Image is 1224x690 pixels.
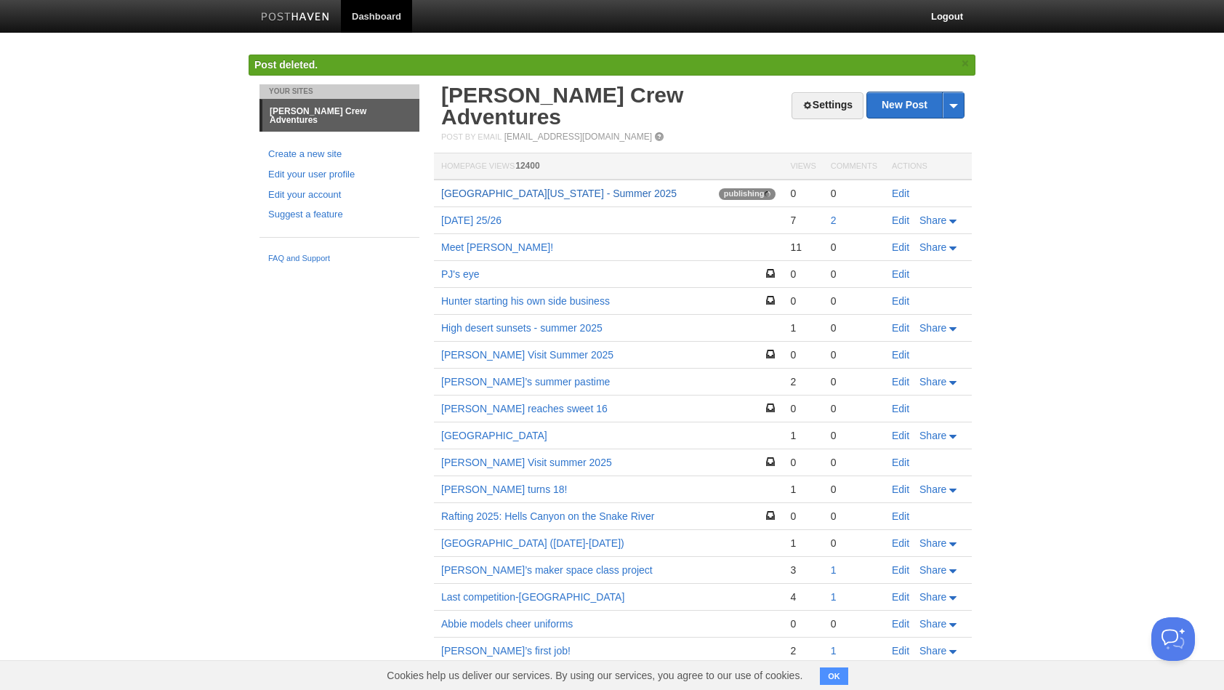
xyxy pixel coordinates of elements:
[919,537,946,549] span: Share
[892,430,909,441] a: Edit
[919,564,946,576] span: Share
[892,510,909,522] a: Edit
[790,483,816,496] div: 1
[919,618,946,630] span: Share
[719,188,776,200] span: publishing
[892,322,909,334] a: Edit
[892,564,909,576] a: Edit
[441,403,608,414] a: [PERSON_NAME] reaches sweet 16
[441,376,610,388] a: [PERSON_NAME]’s summer pastime
[441,510,654,522] a: Rafting 2025: Hells Canyon on the Snake River
[790,187,816,200] div: 0
[790,214,816,227] div: 7
[892,537,909,549] a: Edit
[831,645,837,657] a: 1
[892,268,909,280] a: Edit
[831,429,877,442] div: 0
[790,563,816,577] div: 3
[441,457,612,468] a: [PERSON_NAME] Visit summer 2025
[1151,617,1195,661] iframe: Help Scout Beacon - Open
[885,153,972,180] th: Actions
[254,59,318,71] span: Post deleted.
[831,402,877,415] div: 0
[820,667,848,685] button: OK
[790,268,816,281] div: 0
[892,457,909,468] a: Edit
[790,617,816,630] div: 0
[792,92,863,119] a: Settings
[831,617,877,630] div: 0
[892,403,909,414] a: Edit
[441,188,677,199] a: [GEOGRAPHIC_DATA][US_STATE] - Summer 2025
[261,12,330,23] img: Posthaven-bar
[434,153,783,180] th: Homepage Views
[441,241,553,253] a: Meet [PERSON_NAME]!
[892,241,909,253] a: Edit
[790,348,816,361] div: 0
[831,375,877,388] div: 0
[441,322,603,334] a: High desert sunsets - summer 2025
[831,187,877,200] div: 0
[919,430,946,441] span: Share
[790,590,816,603] div: 4
[959,55,972,73] a: ×
[831,268,877,281] div: 0
[441,484,568,495] a: [PERSON_NAME] turns 18!
[790,429,816,442] div: 1
[831,537,877,550] div: 0
[790,402,816,415] div: 0
[783,153,823,180] th: Views
[919,645,946,657] span: Share
[441,645,571,657] a: [PERSON_NAME]’s first job!
[765,191,770,197] img: loading-tiny-gray.gif
[892,295,909,307] a: Edit
[441,132,502,141] span: Post by Email
[831,456,877,469] div: 0
[892,591,909,603] a: Edit
[831,564,837,576] a: 1
[441,83,683,129] a: [PERSON_NAME] Crew Adventures
[892,188,909,199] a: Edit
[824,153,885,180] th: Comments
[790,456,816,469] div: 0
[268,147,411,162] a: Create a new site
[919,241,946,253] span: Share
[441,618,573,630] a: Abbie models cheer uniforms
[919,376,946,388] span: Share
[268,188,411,203] a: Edit your account
[790,241,816,254] div: 11
[262,100,419,132] a: [PERSON_NAME] Crew Adventures
[831,591,837,603] a: 1
[441,430,547,441] a: [GEOGRAPHIC_DATA]
[831,321,877,334] div: 0
[867,92,964,118] a: New Post
[790,375,816,388] div: 2
[259,84,419,99] li: Your Sites
[441,295,610,307] a: Hunter starting his own side business
[441,537,624,549] a: [GEOGRAPHIC_DATA] ([DATE]-[DATE])
[892,618,909,630] a: Edit
[892,349,909,361] a: Edit
[919,214,946,226] span: Share
[790,510,816,523] div: 0
[831,483,877,496] div: 0
[372,661,817,690] span: Cookies help us deliver our services. By using our services, you agree to our use of cookies.
[268,167,411,182] a: Edit your user profile
[919,484,946,495] span: Share
[790,294,816,308] div: 0
[790,537,816,550] div: 1
[919,591,946,603] span: Share
[441,564,653,576] a: [PERSON_NAME]’s maker space class project
[790,321,816,334] div: 1
[441,214,502,226] a: [DATE] 25/26
[441,349,613,361] a: [PERSON_NAME] Visit Summer 2025
[441,268,479,280] a: PJ's eye
[831,294,877,308] div: 0
[831,348,877,361] div: 0
[831,241,877,254] div: 0
[892,214,909,226] a: Edit
[268,252,411,265] a: FAQ and Support
[504,132,652,142] a: [EMAIL_ADDRESS][DOMAIN_NAME]
[892,376,909,388] a: Edit
[892,484,909,495] a: Edit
